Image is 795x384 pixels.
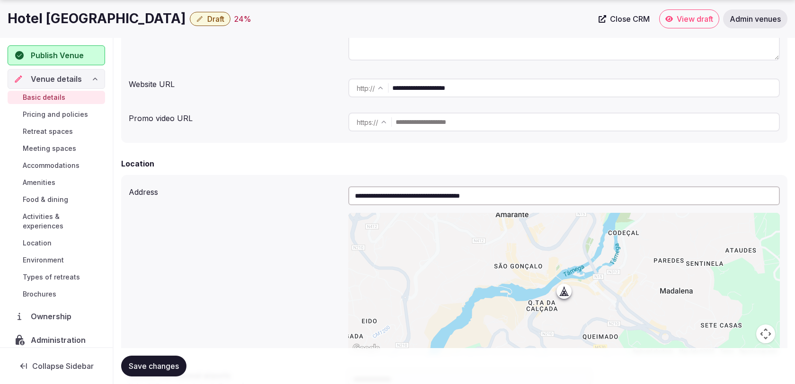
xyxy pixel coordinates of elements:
span: Publish Venue [31,50,84,61]
a: Brochures [8,288,105,301]
span: Types of retreats [23,272,80,282]
span: View draft [677,14,713,24]
a: Amenities [8,176,105,189]
a: Environment [8,253,105,267]
span: Pricing and policies [23,110,88,119]
h2: Location [121,158,154,169]
a: Basic details [8,91,105,104]
span: Brochures [23,289,56,299]
span: Collapse Sidebar [32,361,94,371]
span: Food & dining [23,195,68,204]
a: Ownership [8,306,105,326]
a: View draft [659,9,719,28]
a: Admin venues [723,9,787,28]
span: Activities & experiences [23,212,101,231]
div: Website URL [129,75,341,90]
span: Amenities [23,178,55,187]
span: Meeting spaces [23,144,76,153]
button: Collapse Sidebar [8,356,105,376]
h1: Hotel [GEOGRAPHIC_DATA] [8,9,186,28]
div: Address [129,183,341,198]
span: Ownership [31,311,75,322]
a: Open this area in Google Maps (opens a new window) [351,342,382,355]
a: Accommodations [8,159,105,172]
a: Close CRM [593,9,655,28]
span: Venue details [31,73,82,85]
button: Map camera controls [756,324,775,343]
div: 24 % [234,13,251,25]
span: Administration [31,334,89,346]
span: Basic details [23,93,65,102]
button: 24% [234,13,251,25]
span: Environment [23,255,64,265]
span: Close CRM [610,14,650,24]
a: Pricing and policies [8,108,105,121]
span: Save changes [129,361,179,371]
a: Location [8,236,105,250]
span: Location [23,238,52,248]
button: Draft [190,12,230,26]
span: Draft [207,14,224,24]
a: Meeting spaces [8,142,105,155]
div: Promo video URL [129,109,341,124]
a: Retreat spaces [8,125,105,138]
a: Food & dining [8,193,105,206]
span: Retreat spaces [23,127,73,136]
a: Activities & experiences [8,210,105,233]
button: Publish Venue [8,45,105,65]
span: Accommodations [23,161,79,170]
a: Types of retreats [8,271,105,284]
a: Administration [8,330,105,350]
img: Google [351,342,382,355]
span: Admin venues [730,14,781,24]
button: Save changes [121,356,186,376]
